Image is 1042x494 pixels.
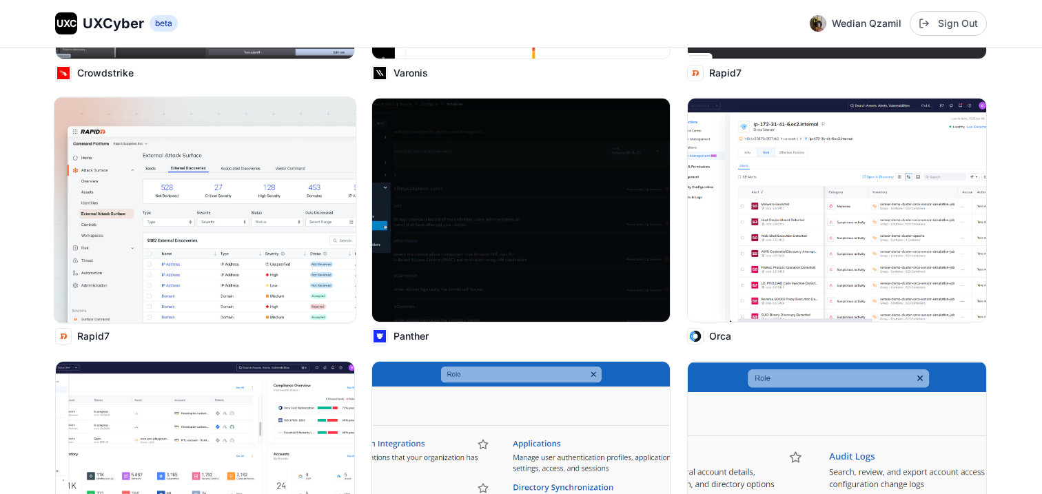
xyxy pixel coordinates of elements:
img: Rapid7 logo [56,329,71,344]
img: Profile [810,15,826,32]
span: Wedian Qzamil [832,17,901,30]
span: beta [150,15,178,32]
img: Image from Rapid7 [54,97,356,322]
p: Rapid7 [709,66,742,80]
span: UXCyber [83,14,144,33]
img: Panther logo [372,329,387,344]
p: Orca [709,329,731,343]
img: Crowdstrike logo [56,65,71,81]
p: Panther [394,329,429,343]
a: UXCUXCyberbeta [55,12,178,34]
img: Varonis logo [372,65,387,81]
img: Rapid7 logo [688,65,703,81]
p: Rapid7 [77,329,110,343]
p: Crowdstrike [77,66,134,80]
button: Sign Out [910,11,987,36]
span: UXC [57,17,76,30]
img: Orca logo [688,329,703,344]
img: Image from Orca [688,99,986,322]
img: Image from Panther [372,99,671,322]
p: Varonis [394,66,428,80]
